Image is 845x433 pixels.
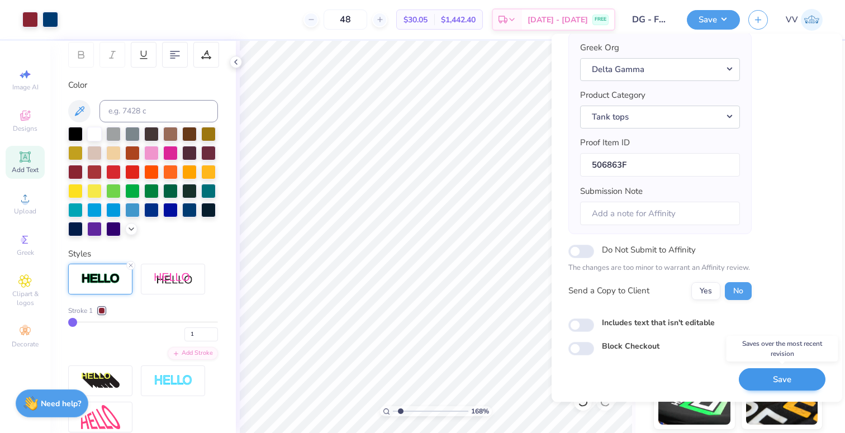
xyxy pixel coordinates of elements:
[68,79,218,92] div: Color
[602,340,659,352] label: Block Checkout
[12,340,39,349] span: Decorate
[580,106,740,129] button: Tank tops
[602,243,696,258] label: Do Not Submit to Affinity
[528,14,588,26] span: [DATE] - [DATE]
[580,202,740,226] input: Add a note for Affinity
[154,272,193,286] img: Shadow
[568,263,752,274] p: The changes are too minor to warrant an Affinity review.
[725,282,752,300] button: No
[580,58,740,81] button: Delta Gamma
[595,16,606,23] span: FREE
[81,372,120,390] img: 3d Illusion
[168,347,218,360] div: Add Stroke
[801,9,823,31] img: Via Villanueva
[580,185,643,198] label: Submission Note
[12,165,39,174] span: Add Text
[12,83,39,92] span: Image AI
[154,374,193,387] img: Negative Space
[624,8,678,31] input: Untitled Design
[403,14,428,26] span: $30.05
[68,306,93,316] span: Stroke 1
[99,100,218,122] input: e.g. 7428 c
[324,9,367,30] input: – –
[786,9,823,31] a: VV
[14,207,36,216] span: Upload
[691,282,720,300] button: Yes
[739,368,825,391] button: Save
[81,405,120,429] img: Free Distort
[580,137,630,150] label: Proof Item ID
[6,289,45,307] span: Clipart & logos
[471,406,489,416] span: 168 %
[727,336,838,361] div: Saves over the most recent revision
[568,285,649,298] div: Send a Copy to Client
[68,248,218,260] div: Styles
[13,124,37,133] span: Designs
[41,398,81,409] strong: Need help?
[687,10,740,30] button: Save
[81,273,120,286] img: Stroke
[580,89,645,102] label: Product Category
[580,42,619,55] label: Greek Org
[441,14,476,26] span: $1,442.40
[602,317,715,329] label: Includes text that isn't editable
[17,248,34,257] span: Greek
[786,13,798,26] span: VV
